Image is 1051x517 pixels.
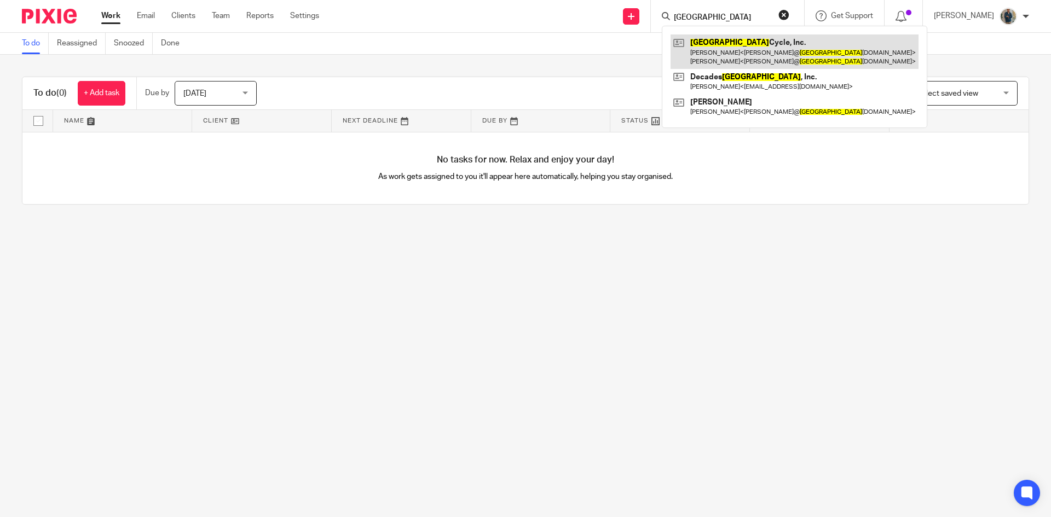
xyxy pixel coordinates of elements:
a: Settings [290,10,319,21]
span: (0) [56,89,67,97]
h1: To do [33,88,67,99]
p: As work gets assigned to you it'll appear here automatically, helping you stay organised. [274,171,777,182]
a: Reassigned [57,33,106,54]
a: Email [137,10,155,21]
p: [PERSON_NAME] [934,10,994,21]
a: + Add task [78,81,125,106]
span: Get Support [831,12,873,20]
a: Clients [171,10,195,21]
input: Search [673,13,771,23]
img: DSC08415.jpg [1000,8,1017,25]
span: [DATE] [183,90,206,97]
img: Pixie [22,9,77,24]
a: Reports [246,10,274,21]
a: Team [212,10,230,21]
h4: No tasks for now. Relax and enjoy your day! [22,154,1029,166]
p: Due by [145,88,169,98]
button: Clear [778,9,789,20]
a: Work [101,10,120,21]
a: Snoozed [114,33,153,54]
a: Done [161,33,188,54]
a: To do [22,33,49,54]
span: Select saved view [917,90,978,97]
